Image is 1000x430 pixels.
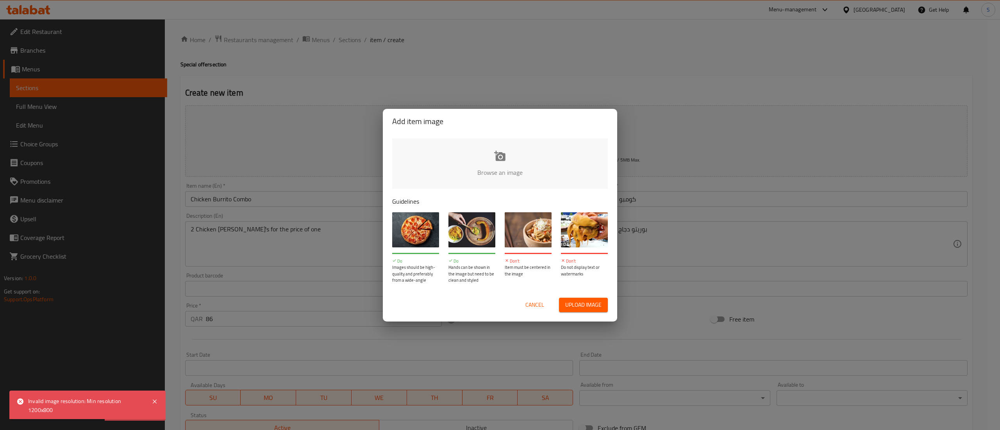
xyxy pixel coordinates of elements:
p: Images should be high-quality and preferably from a wide-angle [392,264,439,284]
img: guide-img-2@3x.jpg [448,212,495,247]
span: Upload image [565,300,602,310]
p: Hands can be shown in the image but need to be clean and styled [448,264,495,284]
p: Don't [505,258,552,265]
p: Do not display text or watermarks [561,264,608,277]
button: Upload image [559,298,608,312]
p: Item must be centered in the image [505,264,552,277]
p: Don't [561,258,608,265]
p: Guidelines [392,197,608,206]
div: Invalid image resolution: Min resolution 1200x800 [28,397,144,414]
h2: Add item image [392,115,608,128]
img: guide-img-4@3x.jpg [561,212,608,247]
span: Cancel [525,300,544,310]
img: guide-img-3@3x.jpg [505,212,552,247]
p: Do [392,258,439,265]
button: Cancel [522,298,547,312]
img: guide-img-1@3x.jpg [392,212,439,247]
p: Do [448,258,495,265]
